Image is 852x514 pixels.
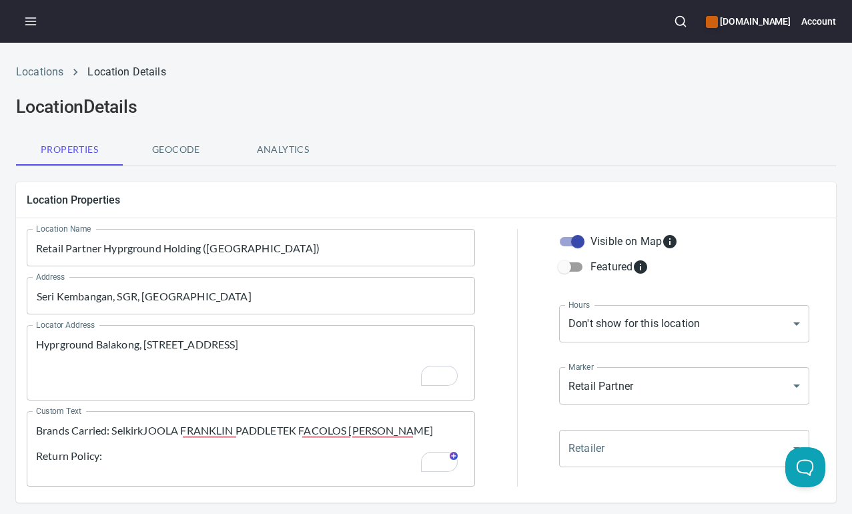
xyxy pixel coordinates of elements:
button: color-CE600E [706,16,718,28]
h6: Account [801,14,836,29]
button: Account [801,7,836,36]
button: Search [666,7,695,36]
div: Visible on Map [590,234,678,250]
div: Retail Partner [559,367,809,405]
h5: Location Properties [27,193,825,207]
span: Geocode [131,142,222,158]
div: Don't show for this location [559,305,809,342]
h2: Location Details [16,96,836,117]
textarea: To enrich screen reader interactions, please activate Accessibility in Grammarly extension settings [36,338,466,389]
nav: breadcrumb [16,64,836,80]
textarea: To enrich screen reader interactions, please activate Accessibility in Grammarly extension settings [36,424,466,475]
span: Analytics [238,142,328,158]
h6: [DOMAIN_NAME] [706,14,791,29]
div: ​ [559,430,809,467]
iframe: Help Scout Beacon - Open [785,447,825,487]
svg: Whether the location is visible on the map. [662,234,678,250]
svg: Featured locations are moved to the top of the search results list. [632,259,649,275]
div: Featured [590,259,649,275]
span: Properties [24,142,115,158]
a: Location Details [87,65,165,78]
a: Locations [16,65,63,78]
